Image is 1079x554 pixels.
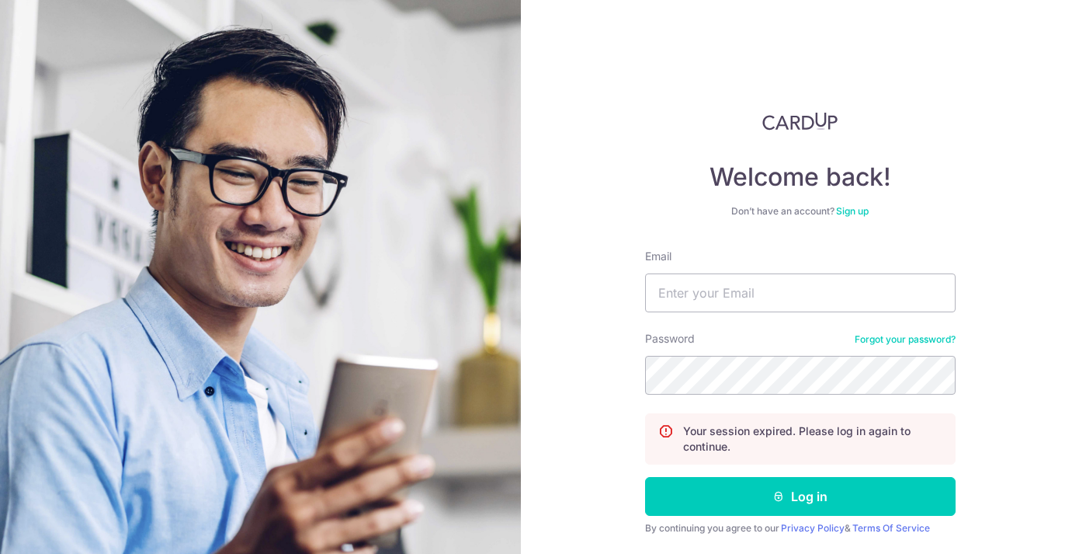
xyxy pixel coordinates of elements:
[645,522,956,535] div: By continuing you agree to our &
[645,205,956,218] div: Don’t have an account?
[855,333,956,346] a: Forgot your password?
[645,162,956,193] h4: Welcome back!
[645,331,695,347] label: Password
[683,423,942,455] p: Your session expired. Please log in again to continue.
[645,274,956,312] input: Enter your Email
[645,249,671,264] label: Email
[836,205,869,217] a: Sign up
[645,477,956,516] button: Log in
[762,112,838,131] img: CardUp Logo
[852,522,930,534] a: Terms Of Service
[781,522,845,534] a: Privacy Policy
